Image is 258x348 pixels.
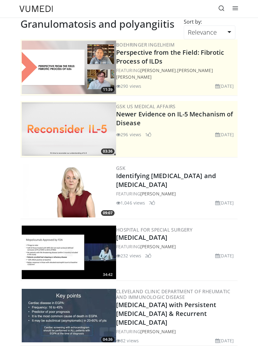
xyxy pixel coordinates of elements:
li: 7 [149,199,155,206]
div: Sort by: [179,18,207,25]
li: 82 views [116,337,139,344]
a: GSK [116,165,125,171]
span: 04:36 [101,337,115,342]
li: 1 [145,131,151,138]
a: Perspective from the Field: Fibrotic Process of ILDs [116,48,224,65]
a: [MEDICAL_DATA] [116,233,167,242]
li: 296 views [116,131,141,138]
img: ecb5b907-da2c-4b59-996a-1ae893fc1eb0.300x170_q85_crop-smart_upscale.jpg [22,226,116,279]
a: Boehringer Ingelheim [116,42,175,48]
li: 2 [145,252,151,259]
a: 03:36 [22,102,116,156]
li: 232 views [116,252,141,259]
span: 09:07 [101,210,115,216]
a: 04:36 [22,289,116,342]
h2: Granulomatosis and polyangiitis [20,18,174,30]
img: 11b04112-2921-49e4-ac7f-85cd18c49ebc.300x170_q85_crop-smart_upscale.jpg [22,289,116,342]
a: [PERSON_NAME] [140,67,176,73]
a: Cleveland Clinic Department of Rheumatic and Immunologic Disease [116,288,230,300]
img: 0d260a3c-dea8-4d46-9ffd-2859801fb613.png.300x170_q85_crop-smart_upscale.png [22,41,116,94]
div: FEATURING [116,328,236,335]
a: Identifying [MEDICAL_DATA] and [MEDICAL_DATA] [116,171,216,189]
a: Hospital for Special Surgery [116,227,193,233]
li: 290 views [116,83,141,89]
img: d2edb334-ede1-4efc-8258-f77c8523ad5d.png.300x170_q85_crop-smart_upscale.png [22,164,116,217]
span: Relevance [188,28,217,36]
span: 03:36 [101,149,115,154]
a: 11:39 [22,41,116,94]
span: 34:42 [101,272,115,278]
li: [DATE] [215,83,234,89]
span: 11:39 [101,87,115,93]
a: 34:42 [22,226,116,279]
li: [DATE] [215,199,234,206]
a: [PERSON_NAME] [140,191,176,197]
div: FEATURING [116,243,236,250]
a: [MEDICAL_DATA] with Persistent [MEDICAL_DATA] & Recurrent [MEDICAL_DATA] [116,300,216,327]
a: Newer Evidence on IL-5 Mechanism of Disease [116,110,233,127]
li: 1,046 views [116,199,145,206]
li: [DATE] [215,252,234,259]
a: [PERSON_NAME] [140,328,176,334]
img: 22a72208-b756-4705-9879-4c71ce997e2a.png.300x170_q85_crop-smart_upscale.png [22,102,116,156]
li: [DATE] [215,131,234,138]
a: [PERSON_NAME] [140,244,176,250]
a: GSK US Medical Affairs [116,103,176,109]
img: VuMedi Logo [20,6,53,12]
a: Relevance [184,25,235,39]
div: FEATURING [116,190,236,197]
li: [DATE] [215,337,234,344]
a: 09:07 [22,164,116,217]
div: FEATURING , [116,67,236,80]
